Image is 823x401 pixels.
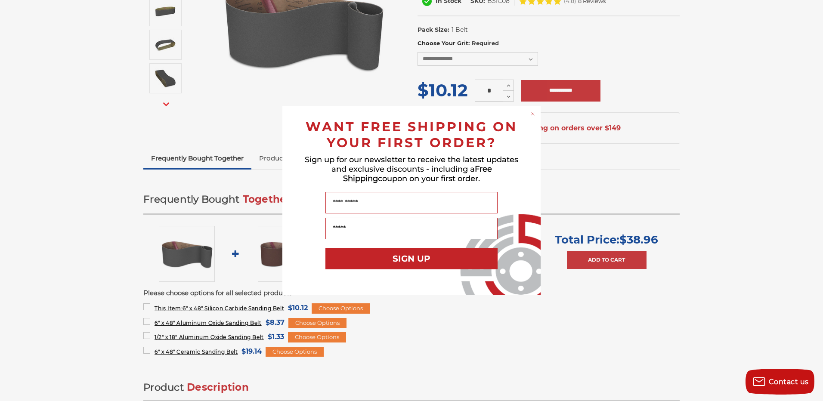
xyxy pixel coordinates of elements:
[746,369,814,395] button: Contact us
[529,109,537,118] button: Close dialog
[769,378,809,386] span: Contact us
[325,248,498,269] button: SIGN UP
[306,119,517,151] span: WANT FREE SHIPPING ON YOUR FIRST ORDER?
[343,164,492,183] span: Free Shipping
[305,155,518,183] span: Sign up for our newsletter to receive the latest updates and exclusive discounts - including a co...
